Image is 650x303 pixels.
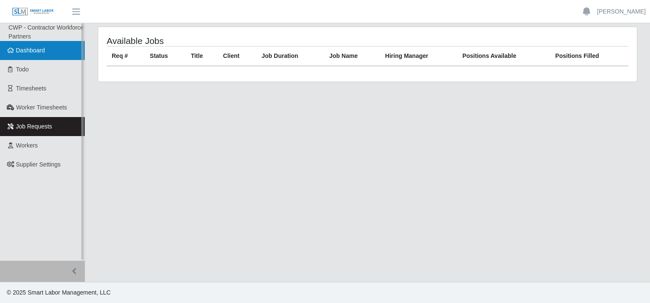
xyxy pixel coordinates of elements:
[597,7,646,16] a: [PERSON_NAME]
[16,123,52,130] span: Job Requests
[8,24,84,40] span: CWP - Contractor Workforce Partners
[380,46,457,66] th: Hiring Manager
[145,46,186,66] th: Status
[16,66,29,73] span: Todo
[7,289,110,296] span: © 2025 Smart Labor Management, LLC
[12,7,54,16] img: SLM Logo
[16,47,45,54] span: Dashboard
[218,46,256,66] th: Client
[16,104,67,111] span: Worker Timesheets
[550,46,628,66] th: Positions Filled
[457,46,550,66] th: Positions Available
[16,85,47,92] span: Timesheets
[16,161,61,168] span: Supplier Settings
[107,35,317,46] h4: Available Jobs
[186,46,218,66] th: Title
[324,46,380,66] th: Job Name
[107,46,145,66] th: Req #
[16,142,38,149] span: Workers
[256,46,324,66] th: Job Duration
